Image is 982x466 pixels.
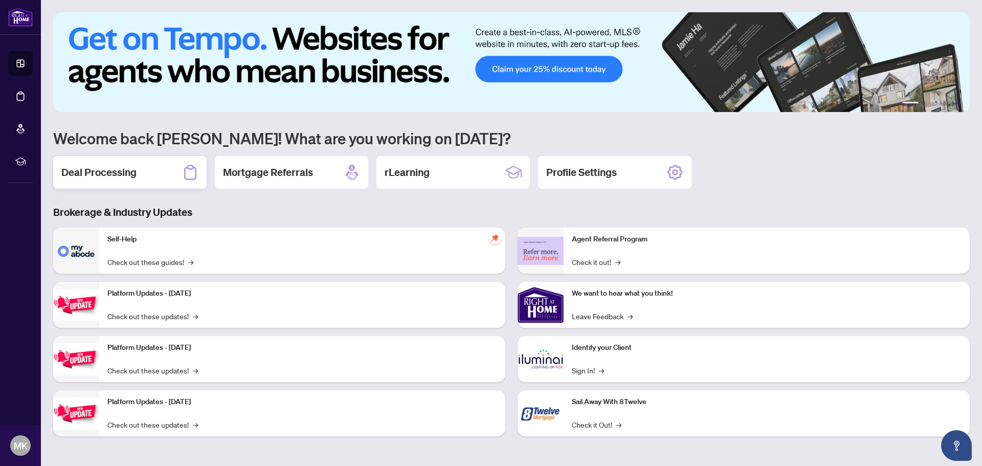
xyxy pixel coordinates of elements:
[489,232,501,244] span: pushpin
[923,102,927,106] button: 2
[947,102,951,106] button: 5
[188,256,193,268] span: →
[572,342,962,353] p: Identify your Client
[572,419,621,430] a: Check it Out!→
[931,102,935,106] button: 3
[628,310,633,322] span: →
[53,128,970,148] h1: Welcome back [PERSON_NAME]! What are you working on [DATE]?
[53,228,99,274] img: Self-Help
[572,234,962,245] p: Agent Referral Program
[53,343,99,375] img: Platform Updates - July 8, 2025
[616,419,621,430] span: →
[107,310,198,322] a: Check out these updates!→
[107,419,198,430] a: Check out these updates!→
[107,342,497,353] p: Platform Updates - [DATE]
[518,336,564,382] img: Identify your Client
[53,289,99,321] img: Platform Updates - July 21, 2025
[572,365,604,376] a: Sign In!→
[107,288,497,299] p: Platform Updates - [DATE]
[572,256,620,268] a: Check it out!→
[955,102,959,106] button: 6
[518,390,564,436] img: Sail Away With 8Twelve
[53,12,970,112] img: Slide 0
[53,205,970,219] h3: Brokerage & Industry Updates
[193,310,198,322] span: →
[193,365,198,376] span: →
[193,419,198,430] span: →
[546,165,617,180] h2: Profile Settings
[107,234,497,245] p: Self-Help
[53,397,99,430] img: Platform Updates - June 23, 2025
[14,438,28,453] span: MK
[107,396,497,408] p: Platform Updates - [DATE]
[8,8,33,27] img: logo
[107,365,198,376] a: Check out these updates!→
[572,396,962,408] p: Sail Away With 8Twelve
[941,430,972,461] button: Open asap
[518,282,564,328] img: We want to hear what you think!
[61,165,137,180] h2: Deal Processing
[939,102,943,106] button: 4
[572,288,962,299] p: We want to hear what you think!
[385,165,430,180] h2: rLearning
[223,165,313,180] h2: Mortgage Referrals
[107,256,193,268] a: Check out these guides!→
[518,237,564,265] img: Agent Referral Program
[572,310,633,322] a: Leave Feedback→
[902,102,919,106] button: 1
[599,365,604,376] span: →
[615,256,620,268] span: →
